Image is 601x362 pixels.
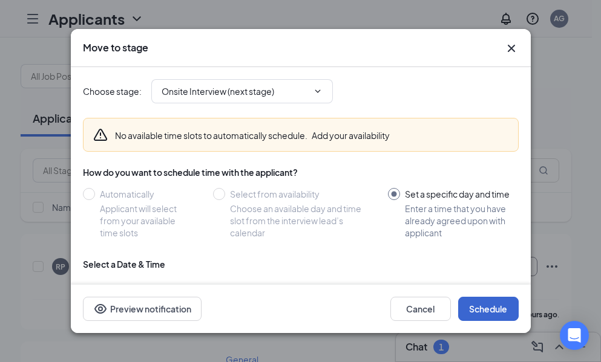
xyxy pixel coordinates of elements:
[93,302,108,316] svg: Eye
[504,41,519,56] button: Close
[115,129,390,141] div: No available time slots to automatically schedule.
[313,86,323,96] svg: ChevronDown
[560,321,589,350] div: Open Intercom Messenger
[83,258,165,270] div: Select a Date & Time
[83,284,147,295] span: Select Calendar
[83,166,519,178] div: How do you want to schedule time with the applicant?
[93,128,108,142] svg: Warning
[458,297,519,321] button: Schedule
[83,41,148,54] h3: Move to stage
[504,41,519,56] svg: Cross
[83,297,202,321] button: Preview notificationEye
[83,85,142,98] span: Choose stage :
[312,129,390,141] button: Add your availability
[390,297,451,321] button: Cancel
